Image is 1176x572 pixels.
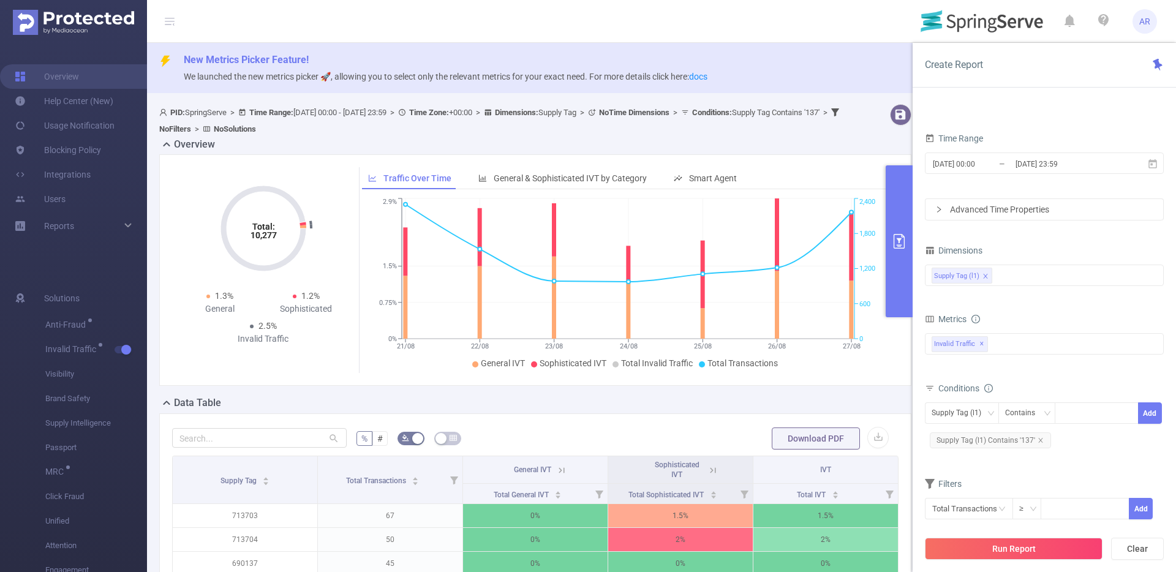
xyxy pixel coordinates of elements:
span: % [361,434,367,443]
tspan: 1.5% [383,263,397,271]
span: Filters [925,479,962,489]
span: 2.5% [258,321,277,331]
img: Protected Media [13,10,134,35]
span: MRC [45,467,68,476]
p: 67 [318,504,462,527]
span: Total General IVT [494,491,551,499]
span: Invalid Traffic [45,345,100,353]
i: icon: bar-chart [478,174,487,183]
div: ≥ [1019,499,1032,519]
p: 1.5% [608,504,753,527]
span: > [576,108,588,117]
a: Blocking Policy [15,138,101,162]
b: No Filters [159,124,191,134]
span: Total Transactions [707,358,778,368]
span: We launched the new metrics picker 🚀, allowing you to select only the relevant metrics for your e... [184,72,707,81]
span: 1.3% [215,291,233,301]
tspan: 0.75% [379,299,397,307]
span: New Metrics Picker Feature! [184,54,309,66]
i: Filter menu [445,456,462,503]
p: 0% [463,528,608,551]
span: Brand Safety [45,386,147,411]
i: icon: caret-up [412,475,419,479]
button: Download PDF [772,427,860,450]
div: Supply Tag (l1) [932,403,990,423]
p: 2% [608,528,753,551]
b: Conditions : [692,108,732,117]
span: Create Report [925,59,983,70]
tspan: 24/08 [619,342,637,350]
tspan: 25/08 [693,342,711,350]
span: Supply Tag [495,108,576,117]
i: icon: caret-up [263,475,269,479]
i: Filter menu [881,484,898,503]
i: Filter menu [590,484,608,503]
a: Users [15,187,66,211]
span: Supply Tag (l1) Contains '137' [930,432,1051,448]
p: 50 [318,528,462,551]
i: icon: down [1030,505,1037,514]
i: Filter menu [736,484,753,503]
div: Supply Tag (l1) [934,268,979,284]
span: Sophisticated IVT [540,358,606,368]
div: icon: rightAdvanced Time Properties [925,199,1163,220]
button: Clear [1111,538,1164,560]
span: 1.2% [301,291,320,301]
a: Usage Notification [15,113,115,138]
span: Supply Tag Contains '137' [692,108,820,117]
a: docs [689,72,707,81]
tspan: 600 [859,300,870,308]
b: PID: [170,108,185,117]
i: icon: user [159,108,170,116]
tspan: 27/08 [842,342,860,350]
div: Sort [262,475,269,483]
span: Anti-Fraud [45,320,90,329]
span: Supply Tag [221,476,258,485]
div: Sort [554,489,562,497]
tspan: 10,277 [250,230,276,240]
input: End date [1014,156,1114,172]
i: icon: bg-colors [402,434,409,442]
span: Total Invalid Traffic [621,358,693,368]
span: Supply Intelligence [45,411,147,435]
div: General [177,303,263,315]
span: > [669,108,681,117]
b: Time Range: [249,108,293,117]
tspan: 2,400 [859,198,875,206]
span: > [386,108,398,117]
i: icon: line-chart [368,174,377,183]
b: No Time Dimensions [599,108,669,117]
i: icon: caret-down [412,480,419,484]
button: Add [1129,498,1153,519]
button: Run Report [925,538,1102,560]
span: > [191,124,203,134]
tspan: 26/08 [768,342,786,350]
span: Smart Agent [689,173,737,183]
i: icon: info-circle [971,315,980,323]
i: icon: info-circle [984,384,993,393]
i: icon: caret-up [710,489,717,493]
i: icon: caret-up [555,489,562,493]
a: Help Center (New) [15,89,113,113]
span: IVT [820,465,831,474]
span: > [227,108,238,117]
i: icon: down [987,410,995,418]
i: icon: right [935,206,943,213]
span: AR [1139,9,1150,34]
input: Start date [932,156,1031,172]
span: General IVT [514,465,551,474]
a: Overview [15,64,79,89]
span: Time Range [925,134,983,143]
span: Traffic Over Time [383,173,451,183]
span: Visibility [45,362,147,386]
h2: Data Table [174,396,221,410]
span: Dimensions [925,246,982,255]
tspan: 1,200 [859,265,875,273]
div: Sort [832,489,839,497]
i: icon: caret-down [832,494,839,497]
input: Search... [172,428,347,448]
p: 1.5% [753,504,898,527]
span: General & Sophisticated IVT by Category [494,173,647,183]
b: Dimensions : [495,108,538,117]
div: Sort [412,475,419,483]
